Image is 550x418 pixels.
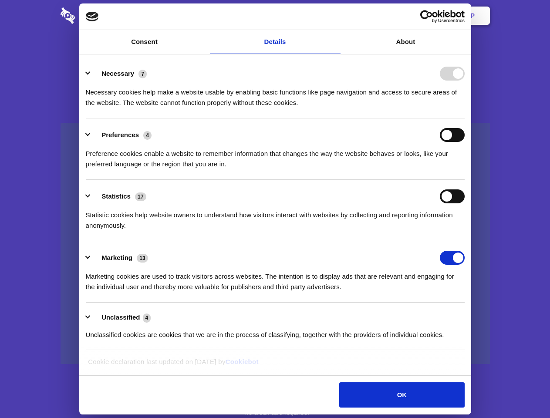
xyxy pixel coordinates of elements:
div: Necessary cookies help make a website usable by enabling basic functions like page navigation and... [86,81,465,108]
a: Cookiebot [226,358,259,365]
span: 4 [143,313,151,322]
button: Marketing (13) [86,251,154,265]
iframe: Drift Widget Chat Controller [506,374,540,408]
span: 7 [138,70,147,78]
a: About [341,30,471,54]
a: Contact [353,2,393,29]
a: Login [395,2,433,29]
label: Preferences [101,131,139,138]
div: Statistic cookies help website owners to understand how visitors interact with websites by collec... [86,203,465,231]
label: Necessary [101,70,134,77]
span: 4 [143,131,152,140]
img: logo-wordmark-white-trans-d4663122ce5f474addd5e946df7df03e33cb6a1c49d2221995e7729f52c070b2.svg [61,7,135,24]
div: Cookie declaration last updated on [DATE] by [81,357,469,374]
button: Unclassified (4) [86,312,156,323]
a: Usercentrics Cookiebot - opens in a new window [388,10,465,23]
span: 13 [137,254,148,263]
a: Wistia video thumbnail [61,123,490,364]
img: logo [86,12,99,21]
button: Necessary (7) [86,67,152,81]
h4: Auto-redaction of sensitive data, encrypted data sharing and self-destructing private chats. Shar... [61,79,490,108]
div: Unclassified cookies are cookies that we are in the process of classifying, together with the pro... [86,323,465,340]
button: OK [339,382,464,408]
a: Pricing [256,2,294,29]
span: 17 [135,192,146,201]
button: Preferences (4) [86,128,157,142]
a: Details [210,30,341,54]
h1: Eliminate Slack Data Loss. [61,39,490,71]
div: Preference cookies enable a website to remember information that changes the way the website beha... [86,142,465,169]
label: Marketing [101,254,132,261]
a: Consent [79,30,210,54]
div: Marketing cookies are used to track visitors across websites. The intention is to display ads tha... [86,265,465,292]
button: Statistics (17) [86,189,152,203]
label: Statistics [101,192,131,200]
